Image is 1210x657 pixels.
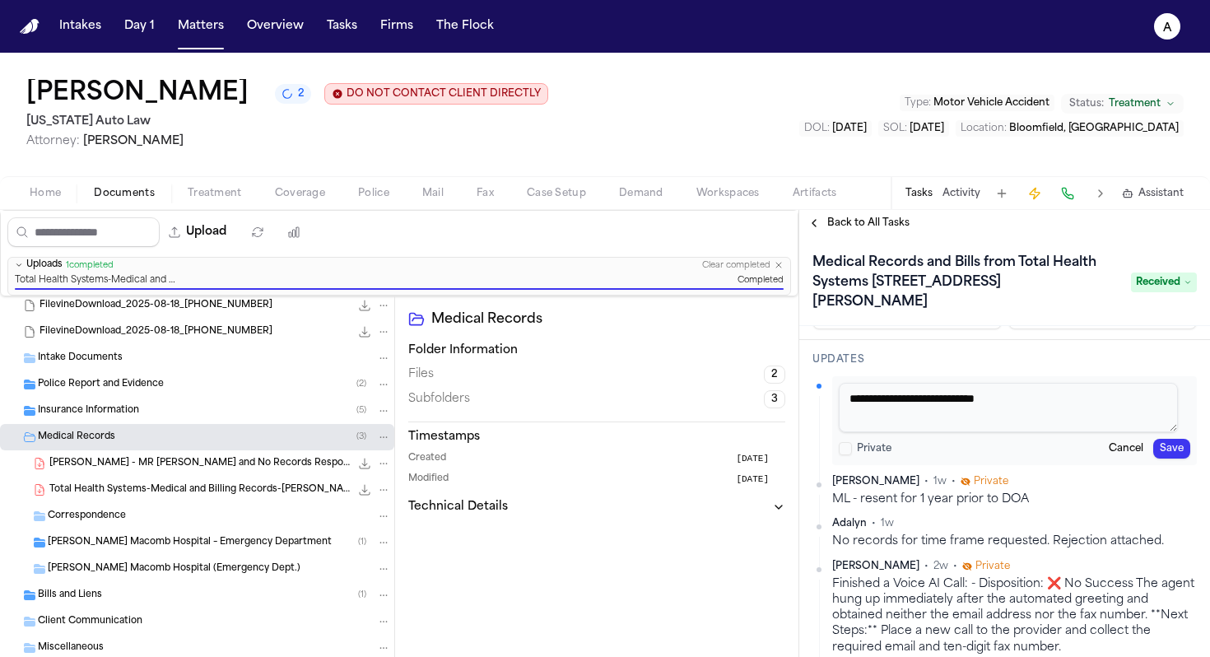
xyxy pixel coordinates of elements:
span: Subfolders [408,391,470,408]
span: 2 [298,87,305,100]
span: [PERSON_NAME] Macomb Hospital – Emergency Department [48,536,332,550]
span: ( 1 ) [358,590,366,599]
span: Police Report and Evidence [38,378,164,392]
button: Overview [240,12,310,41]
span: • [953,560,957,573]
span: ( 5 ) [356,406,366,415]
h3: Timestamps [408,429,785,445]
button: Download FilevineDownload_2025-08-18_20-26-04-425 [356,297,373,314]
span: Motor Vehicle Accident [933,98,1049,108]
span: [DATE] [910,123,944,133]
h2: [US_STATE] Auto Law [26,112,548,132]
button: Assistant [1122,187,1184,200]
span: [PERSON_NAME] [832,475,919,488]
button: Edit SOL: 2028-05-14 [878,120,949,137]
button: [DATE] [736,473,785,487]
span: ( 1 ) [358,538,366,547]
button: Edit client contact restriction [324,83,548,105]
span: FilevineDownload_2025-08-18_[PHONE_NUMBER] [40,325,272,339]
span: Created [408,452,446,466]
span: 3 [764,390,785,408]
h1: Medical Records and Bills from Total Health Systems [STREET_ADDRESS][PERSON_NAME] [806,249,1121,315]
div: No records for time frame requested. Rejection attached. [832,534,1197,549]
button: Cancel [1102,439,1150,459]
span: Private [975,560,1010,573]
button: The Flock [430,12,500,41]
span: Assistant [1138,187,1184,200]
span: • [952,475,956,488]
h2: Medical Records [431,310,785,329]
button: Download T. Edwards - MR Request and No Records Response from Total Health Systems - 8.7.25 [356,455,373,472]
button: Intakes [53,12,108,41]
span: Bills and Liens [38,589,102,603]
h3: Folder Information [408,342,785,359]
button: Day 1 [118,12,161,41]
span: Treatment [188,187,242,200]
button: Save [1153,439,1190,459]
span: Demand [619,187,663,200]
span: Treatment [1109,97,1161,110]
span: Case Setup [527,187,586,200]
span: Uploads [26,259,63,272]
span: 1w [881,517,894,530]
span: [PERSON_NAME] [83,135,184,147]
span: [DATE] [736,473,769,487]
button: Download FilevineDownload_2025-08-18_20-33-03-059 [356,324,373,340]
span: [PERSON_NAME] [832,560,919,573]
span: [PERSON_NAME] Macomb Hospital (Emergency Dept.) [48,562,300,576]
a: Firms [374,12,420,41]
span: Type : [905,98,931,108]
span: 2w [933,560,948,573]
button: Tasks [905,187,933,200]
span: 1w [933,475,947,488]
span: • [924,560,928,573]
span: Correspondence [48,510,126,524]
span: Received [1131,273,1197,292]
button: Edit Type: Motor Vehicle Accident [900,95,1054,111]
span: Files [408,366,434,383]
span: SOL : [883,123,907,133]
div: ML - resent for 1 year prior to DOA [832,492,1197,507]
span: Status: [1069,97,1104,110]
span: DOL : [804,123,830,133]
button: Back to All Tasks [799,217,918,230]
span: Workspaces [696,187,760,200]
img: Finch Logo [20,19,40,35]
button: Uploads1completedClear completed [8,258,790,273]
span: Mail [422,187,444,200]
span: Artifacts [793,187,837,200]
span: 1 completed [66,260,114,271]
button: Edit DOL: 2025-05-14 [799,120,872,137]
button: Add Task [990,182,1013,205]
input: Search files [7,217,160,247]
span: • [924,475,928,488]
span: Completed [738,275,784,287]
button: Create Immediate Task [1023,182,1046,205]
span: Adalyn [832,517,867,530]
span: Private [974,475,1008,488]
button: Download Total Health Systems-Medical and Billing Records-T.Edwards.pdf [356,482,373,498]
button: Clear completed [702,260,770,271]
span: Total Health Systems-Medical and Billing Records-[PERSON_NAME].pdf [49,483,350,497]
span: Modified [408,473,449,487]
div: Finished a Voice AI Call: - Disposition: ❌ No Success The agent hung up immediately after the aut... [832,576,1197,655]
span: Fax [477,187,494,200]
button: Change status from Treatment [1061,94,1184,114]
span: [DATE] [736,452,769,466]
h1: [PERSON_NAME] [26,79,249,109]
span: Coverage [275,187,325,200]
button: Activity [942,187,980,200]
button: Edit Location: Bloomfield, MI [956,120,1184,137]
span: Miscellaneous [38,641,104,655]
a: Home [20,19,40,35]
button: Upload [160,217,236,247]
button: Matters [171,12,230,41]
span: 2 [764,366,785,384]
span: [PERSON_NAME] - MR [PERSON_NAME] and No Records Response from Total Health Systems - [DATE] [49,457,350,471]
span: ( 2 ) [356,380,366,389]
button: Tasks [320,12,364,41]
